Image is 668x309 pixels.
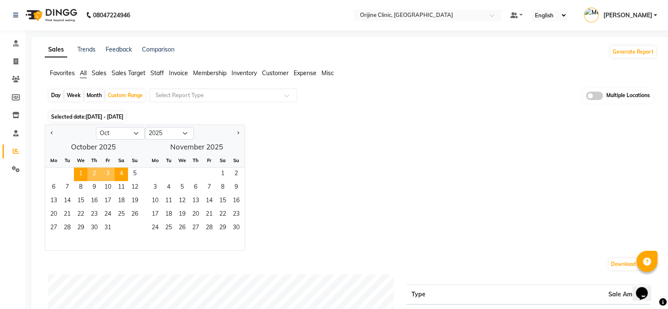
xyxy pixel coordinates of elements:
span: 17 [148,208,162,222]
div: Tu [60,154,74,167]
span: 15 [216,195,229,208]
a: Comparison [142,46,174,53]
a: Feedback [106,46,132,53]
span: Invoice [169,69,188,77]
div: Th [189,154,202,167]
div: Thursday, November 6, 2025 [189,181,202,195]
div: Thursday, November 13, 2025 [189,195,202,208]
span: 25 [115,208,128,222]
span: 13 [189,195,202,208]
div: Tuesday, October 7, 2025 [60,181,74,195]
button: Download PDF [609,258,649,270]
div: Thursday, November 27, 2025 [189,222,202,235]
div: Monday, November 17, 2025 [148,208,162,222]
span: Multiple Locations [606,92,650,100]
span: All [80,69,87,77]
span: 31 [101,222,115,235]
div: Saturday, November 1, 2025 [216,168,229,181]
div: Su [128,154,142,167]
span: 30 [229,222,243,235]
select: Select month [96,127,145,140]
div: Sunday, November 23, 2025 [229,208,243,222]
span: 26 [128,208,142,222]
span: 6 [189,181,202,195]
div: Monday, October 13, 2025 [47,195,60,208]
span: 14 [202,195,216,208]
span: 18 [162,208,175,222]
div: Wednesday, October 29, 2025 [74,222,87,235]
span: 14 [60,195,74,208]
span: 2 [229,168,243,181]
span: Membership [193,69,226,77]
div: Tu [162,154,175,167]
div: Monday, October 20, 2025 [47,208,60,222]
span: 28 [60,222,74,235]
div: Custom Range [106,89,145,101]
span: 27 [189,222,202,235]
span: 18 [115,195,128,208]
div: Friday, October 17, 2025 [101,195,115,208]
span: 3 [101,168,115,181]
a: Trends [77,46,95,53]
span: [DATE] - [DATE] [86,114,123,120]
span: 12 [175,195,189,208]
span: 8 [74,181,87,195]
span: 24 [148,222,162,235]
b: 08047224946 [93,3,130,27]
div: Thursday, October 30, 2025 [87,222,101,235]
div: Saturday, November 8, 2025 [216,181,229,195]
div: Mo [148,154,162,167]
th: Sale Amount [515,285,650,304]
span: 21 [60,208,74,222]
span: Expense [294,69,316,77]
span: Misc [322,69,334,77]
div: We [74,154,87,167]
span: 16 [87,195,101,208]
div: Wednesday, November 26, 2025 [175,222,189,235]
span: 11 [162,195,175,208]
div: Tuesday, November 11, 2025 [162,195,175,208]
span: 5 [128,168,142,181]
th: Type [406,285,515,304]
img: logo [22,3,79,27]
span: 2 [87,168,101,181]
div: Wednesday, November 5, 2025 [175,181,189,195]
div: Sunday, November 2, 2025 [229,168,243,181]
span: 15 [74,195,87,208]
div: Sunday, October 19, 2025 [128,195,142,208]
div: Monday, November 3, 2025 [148,181,162,195]
div: Wednesday, November 12, 2025 [175,195,189,208]
div: Friday, October 24, 2025 [101,208,115,222]
span: 27 [47,222,60,235]
span: 10 [101,181,115,195]
div: Monday, October 27, 2025 [47,222,60,235]
div: Tuesday, November 18, 2025 [162,208,175,222]
div: Thursday, November 20, 2025 [189,208,202,222]
span: 4 [162,181,175,195]
div: Friday, November 21, 2025 [202,208,216,222]
span: 19 [175,208,189,222]
div: Mo [47,154,60,167]
div: Wednesday, October 8, 2025 [74,181,87,195]
span: 7 [60,181,74,195]
div: Sa [216,154,229,167]
span: 3 [148,181,162,195]
button: Generate Report [611,46,656,58]
div: Friday, October 31, 2025 [101,222,115,235]
div: Friday, October 3, 2025 [101,168,115,181]
div: Saturday, November 15, 2025 [216,195,229,208]
div: Thursday, October 9, 2025 [87,181,101,195]
div: Sunday, November 30, 2025 [229,222,243,235]
span: 13 [47,195,60,208]
div: Tuesday, November 25, 2025 [162,222,175,235]
div: Thursday, October 2, 2025 [87,168,101,181]
span: Selected date: [49,111,125,122]
iframe: chat widget [633,275,660,301]
div: Saturday, October 11, 2025 [115,181,128,195]
span: 9 [229,181,243,195]
span: [PERSON_NAME] [603,11,652,20]
span: Customer [262,69,289,77]
span: 5 [175,181,189,195]
span: 29 [74,222,87,235]
span: 10 [148,195,162,208]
